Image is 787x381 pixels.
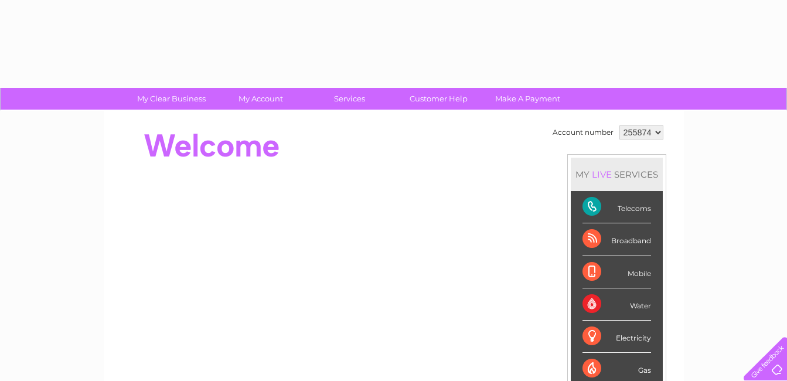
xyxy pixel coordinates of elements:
div: Telecoms [582,191,651,223]
td: Account number [550,123,616,142]
a: Services [301,88,398,110]
div: Mobile [582,256,651,288]
div: Water [582,288,651,321]
div: Broadband [582,223,651,256]
div: LIVE [590,169,614,180]
div: MY SERVICES [571,158,663,191]
div: Electricity [582,321,651,353]
a: My Clear Business [123,88,220,110]
a: My Account [212,88,309,110]
a: Customer Help [390,88,487,110]
a: Make A Payment [479,88,576,110]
